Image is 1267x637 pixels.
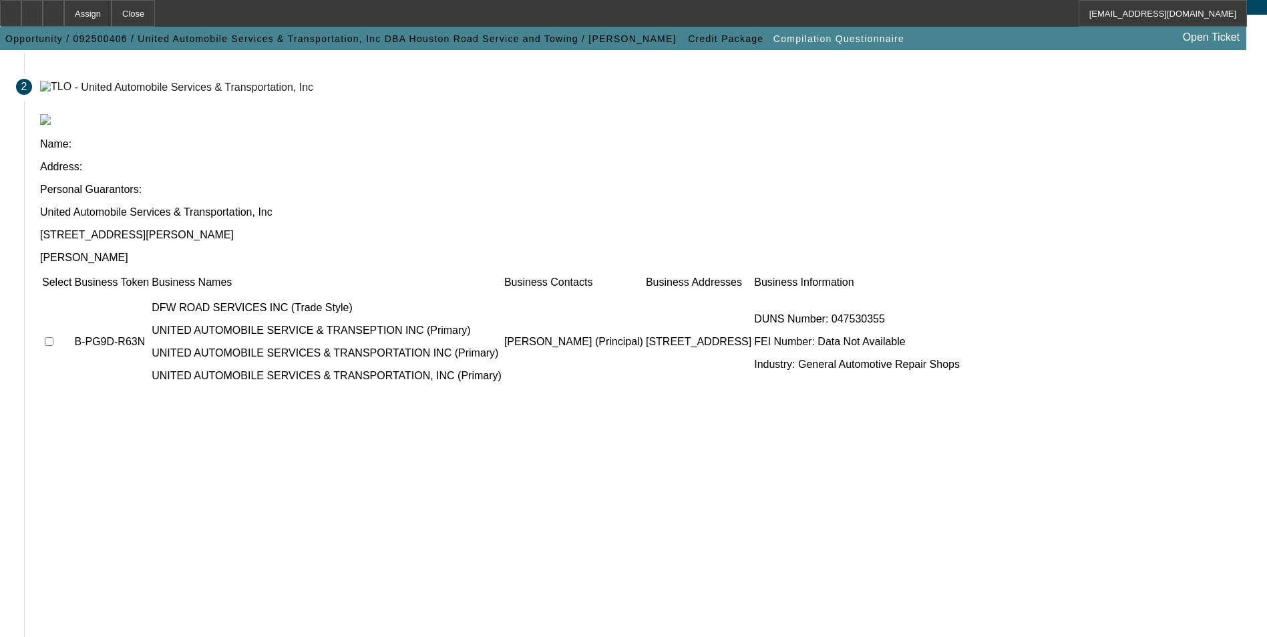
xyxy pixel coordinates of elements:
[40,81,71,93] img: TLO
[770,27,908,51] button: Compilation Questionnaire
[21,81,27,93] span: 2
[40,114,51,125] img: tlo.png
[40,206,1251,218] p: United Automobile Services & Transportation, Inc
[5,33,677,44] span: Opportunity / 092500406 / United Automobile Services & Transportation, Inc DBA Houston Road Servi...
[754,313,960,325] p: DUNS Number: 047530355
[40,229,1251,241] p: [STREET_ADDRESS][PERSON_NAME]
[753,276,960,289] td: Business Information
[646,336,751,348] p: [STREET_ADDRESS]
[688,33,763,44] span: Credit Package
[40,252,1251,264] p: [PERSON_NAME]
[73,290,150,393] td: B-PG9D-R63N
[754,359,960,371] p: Industry: General Automotive Repair Shops
[152,325,502,337] p: UNITED AUTOMOBILE SERVICE & TRANSEPTION INC (Primary)
[152,302,502,314] p: DFW ROAD SERVICES INC (Trade Style)
[75,81,314,92] div: - United Automobile Services & Transportation, Inc
[73,276,150,289] td: Business Token
[1178,26,1245,49] a: Open Ticket
[152,347,502,359] p: UNITED AUTOMOBILE SERVICES & TRANSPORTATION INC (Primary)
[754,336,960,348] p: FEI Number: Data Not Available
[685,27,767,51] button: Credit Package
[151,276,502,289] td: Business Names
[152,370,502,382] p: UNITED AUTOMOBILE SERVICES & TRANSPORTATION, INC (Primary)
[41,276,72,289] td: Select
[645,276,752,289] td: Business Addresses
[40,161,1251,173] p: Address:
[504,336,643,348] p: [PERSON_NAME] (Principal)
[504,276,644,289] td: Business Contacts
[773,33,904,44] span: Compilation Questionnaire
[40,138,1251,150] p: Name:
[40,184,1251,196] p: Personal Guarantors:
